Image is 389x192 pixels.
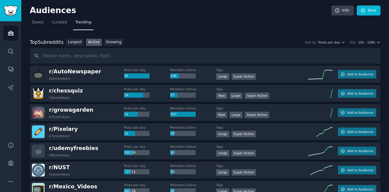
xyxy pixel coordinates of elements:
button: Add to Audience [338,166,376,174]
span: Add to Audience [347,149,373,153]
button: 10k - 100k [358,40,380,44]
dt: Tags [216,68,308,72]
dt: Tags [216,164,308,168]
img: GummySearch logo [4,5,18,16]
div: Large [216,169,229,176]
dt: Posts per day [124,87,170,91]
div: Large [216,73,229,80]
button: Add to Audience [338,70,376,79]
dt: Members Online [170,68,216,72]
div: Size [349,40,356,44]
a: Saved [30,18,46,30]
div: Super Active [232,150,256,156]
dt: Posts per day [124,106,170,110]
div: 40 [170,150,196,155]
div: 3k [124,73,150,79]
div: 51k members [49,172,70,176]
div: 1k [124,112,150,117]
div: Large [229,93,243,99]
dt: Posts per day [124,68,170,72]
span: r/ growagarden [49,107,93,113]
span: Add to Audience [347,110,373,115]
a: Growing [104,39,124,46]
a: Trending [73,18,93,30]
div: 106 [170,73,196,79]
button: Add to Audience [338,108,376,117]
span: Add to Audience [347,72,373,76]
div: 307 [170,112,196,117]
div: 35 [170,169,196,175]
img: Pixelary [32,125,45,138]
dt: Members Online [170,106,216,110]
span: Add to Audience [347,168,373,172]
span: Posts per day [318,40,340,44]
div: 13k members [49,96,70,100]
dt: Tags [216,145,308,149]
dt: Tags [216,106,308,110]
div: Top Subreddits [30,39,64,46]
dt: Members Online [170,145,216,149]
span: Add to Audience [347,130,373,134]
div: 87 [170,93,196,98]
span: Saved [32,20,43,25]
a: Largest [66,39,84,46]
div: Super Active [232,169,256,176]
dt: Members Online [170,125,216,130]
button: Add to Audience [338,89,376,98]
span: Trending [75,20,91,25]
dt: Tags [216,125,308,130]
div: Large [229,112,243,118]
dt: Members Online [170,183,216,187]
div: 2k [124,93,150,98]
div: 49 [170,131,196,136]
span: r/ NUST [49,164,70,170]
span: r/ chessquiz [49,88,83,94]
h2: Audiences [30,6,331,16]
input: Search name, description, topic [30,48,380,64]
div: 1k [124,131,150,136]
img: NUST [32,164,45,176]
div: New [216,93,227,99]
div: Super Active [232,131,256,137]
dt: Posts per day [124,125,170,130]
dt: Tags [216,183,308,187]
img: growagarden [32,106,45,119]
dt: Members Online [170,87,216,91]
dt: Posts per day [124,164,170,168]
div: 955.26 [124,150,150,155]
span: r/ Pixelary [49,126,78,132]
a: Info [331,5,354,16]
span: r/ Mexico_Videos [49,183,97,190]
dt: Posts per day [124,183,170,187]
a: Active [86,39,102,46]
div: Super Active [245,112,269,118]
a: New [357,5,380,16]
div: Large [216,150,229,156]
button: Posts per day [318,40,345,44]
a: Curated [50,18,69,30]
dt: Tags [216,87,308,91]
div: 59k members [49,153,70,157]
div: New [216,112,227,118]
img: chessquiz [32,87,45,100]
div: 67k members [49,115,70,119]
span: r/ udemyfreebies [49,145,98,151]
span: Add to Audience [347,187,373,191]
div: 61k members [49,76,70,81]
button: Add to Audience [338,127,376,136]
img: AutoNewspaper [32,68,45,81]
span: 10k - 100k [358,40,375,44]
dt: Posts per day [124,145,170,149]
div: Large [216,131,229,137]
button: Add to Audience [338,147,376,155]
div: 67k members [49,134,70,138]
div: Super Active [245,93,269,99]
div: Sort by [305,40,316,44]
div: Super Active [232,73,256,80]
span: Curated [52,20,67,25]
dt: Members Online [170,164,216,168]
span: r/ AutoNewspaper [49,68,101,75]
span: Add to Audience [347,91,373,96]
div: 727.11 [124,169,150,175]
